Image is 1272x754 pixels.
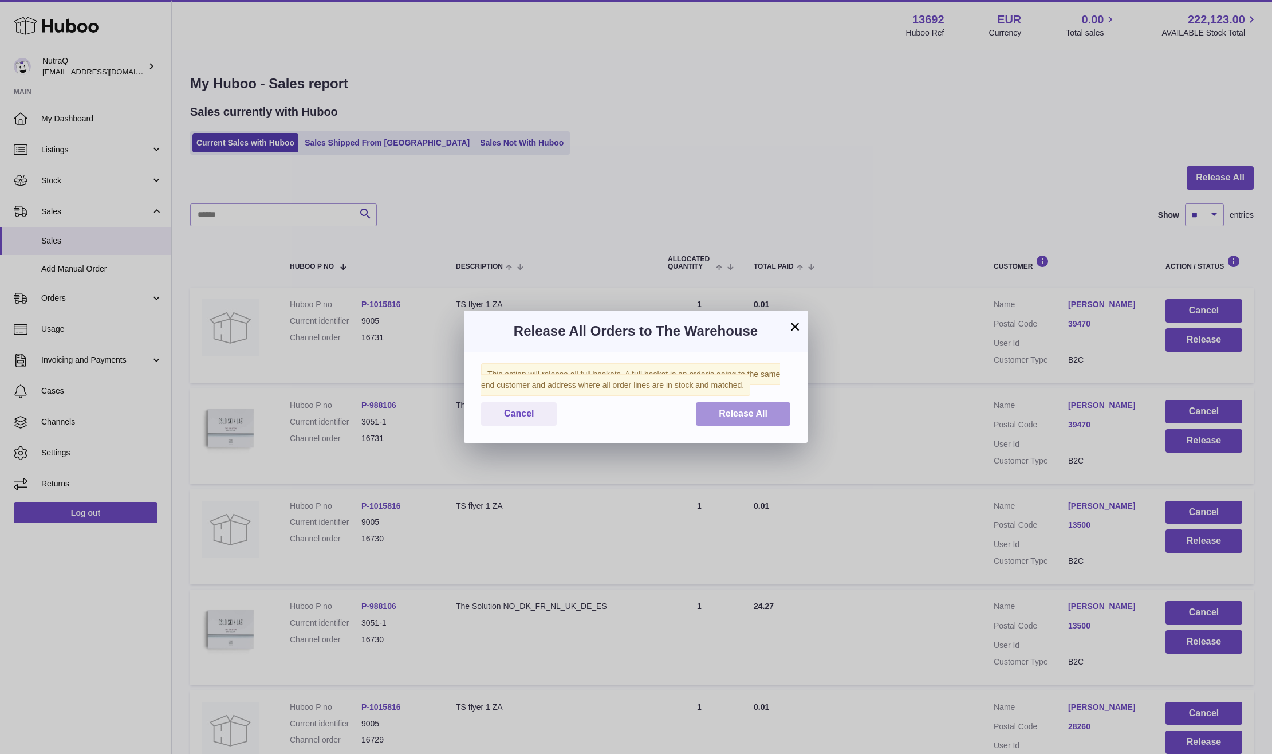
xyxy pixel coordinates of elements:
button: Release All [696,402,790,426]
button: Cancel [481,402,557,426]
h3: Release All Orders to The Warehouse [481,322,790,340]
button: × [788,320,802,333]
span: Release All [719,409,767,418]
span: Cancel [504,409,534,418]
span: This action will release all full baskets. A full basket is an order/s going to the same end cust... [481,363,780,396]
